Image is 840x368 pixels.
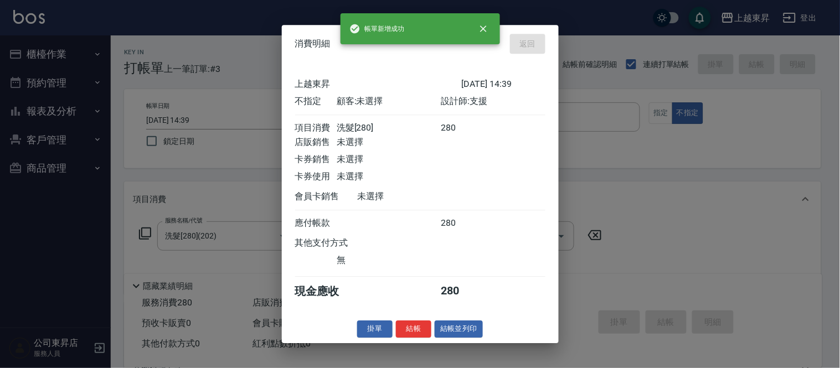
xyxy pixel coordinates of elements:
[441,122,482,134] div: 280
[295,171,337,183] div: 卡券使用
[349,23,405,34] span: 帳單新增成功
[441,217,482,229] div: 280
[295,137,337,148] div: 店販銷售
[441,96,545,107] div: 設計師: 支援
[337,96,441,107] div: 顧客: 未選擇
[295,191,358,203] div: 會員卡銷售
[295,122,337,134] div: 項目消費
[435,320,483,338] button: 結帳並列印
[295,154,337,165] div: 卡券銷售
[337,137,441,148] div: 未選擇
[471,17,496,41] button: close
[337,122,441,134] div: 洗髮[280]
[295,38,331,49] span: 消費明細
[396,320,431,338] button: 結帳
[441,284,482,299] div: 280
[337,171,441,183] div: 未選擇
[337,255,441,266] div: 無
[295,217,337,229] div: 應付帳款
[295,96,337,107] div: 不指定
[357,320,393,338] button: 掛單
[358,191,462,203] div: 未選擇
[295,284,358,299] div: 現金應收
[295,79,462,90] div: 上越東昇
[462,79,545,90] div: [DATE] 14:39
[337,154,441,165] div: 未選擇
[295,237,379,249] div: 其他支付方式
